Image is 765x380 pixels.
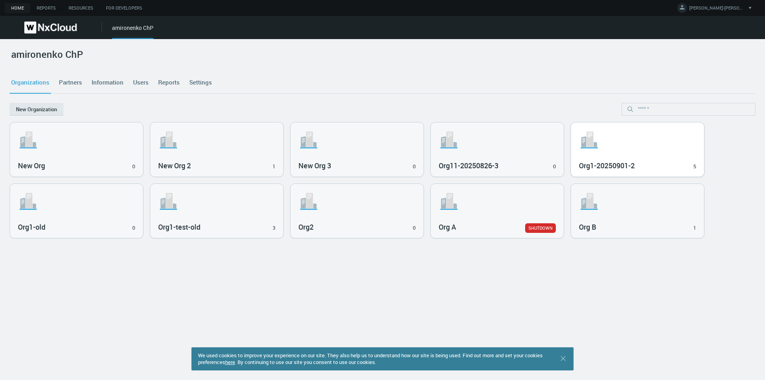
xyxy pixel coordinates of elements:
[62,3,100,13] a: Resources
[24,22,77,33] img: Nx Cloud logo
[689,5,745,14] span: [PERSON_NAME]-[PERSON_NAME]
[158,223,264,232] h3: Org1-test-old
[18,161,124,170] h3: New Org
[553,163,556,171] div: 0
[112,24,153,39] div: amironenko ChP
[5,3,30,13] a: Home
[235,358,376,366] span: . By continuing to use our site you consent to use our cookies.
[100,3,149,13] a: For Developers
[30,3,62,13] a: Reports
[225,358,235,366] a: here
[273,163,275,171] div: 1
[298,161,404,170] h3: New Org 3
[579,161,685,170] h3: Org1-20250901-2
[132,163,135,171] div: 0
[198,352,543,366] span: We used cookies to improve your experience on our site. They also help us to understand how our s...
[439,161,544,170] h3: Org11-20250826-3
[10,72,51,93] a: Organizations
[132,224,135,232] div: 0
[439,223,525,232] h3: Org A
[693,163,696,171] div: 5
[131,72,150,93] a: Users
[413,224,416,232] div: 0
[693,224,696,232] div: 1
[413,163,416,171] div: 0
[157,72,181,93] a: Reports
[57,72,84,93] a: Partners
[10,103,63,116] button: New Organization
[298,223,404,232] h3: Org2
[579,223,685,232] h3: Org B
[273,224,275,232] div: 3
[188,72,214,93] a: Settings
[11,49,83,60] h2: amironenko ChP
[18,223,124,232] h3: Org1-old
[158,161,264,170] h3: New Org 2
[90,72,125,93] a: Information
[525,223,556,233] a: SHUTDOWN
